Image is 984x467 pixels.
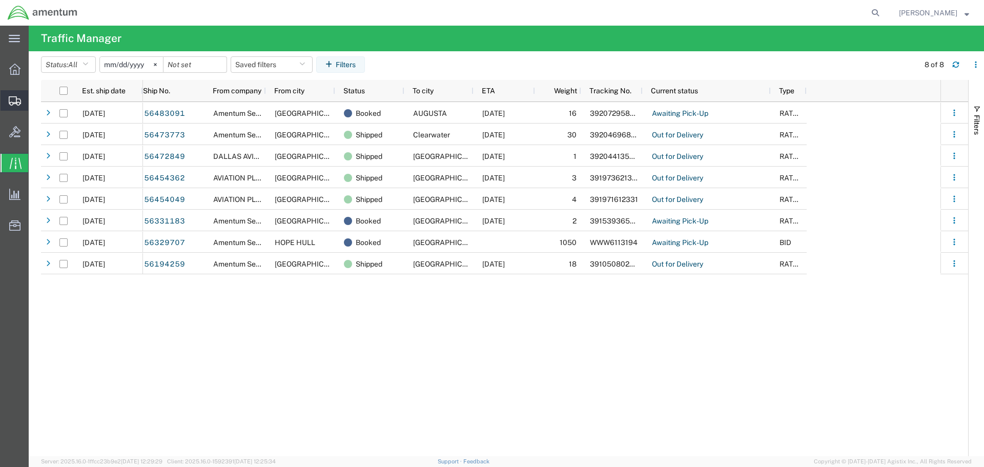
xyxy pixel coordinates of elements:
[572,195,577,204] span: 4
[651,256,704,273] a: Out for Delivery
[651,192,704,208] a: Out for Delivery
[234,458,276,464] span: [DATE] 12:25:34
[275,131,348,139] span: Fort Belvoir
[316,56,365,73] button: Filters
[275,217,348,225] span: Rapid City
[590,260,643,268] span: 391050802399
[463,458,489,464] a: Feedback
[275,260,348,268] span: Fort Belvoir
[780,238,791,247] span: BID
[213,87,261,95] span: From company
[780,195,803,204] span: RATED
[413,217,486,225] span: Fort Belvoir
[780,260,803,268] span: RATED
[356,146,382,167] span: Shipped
[572,174,577,182] span: 3
[356,232,381,253] span: Booked
[143,170,186,187] a: 56454362
[651,170,704,187] a: Out for Delivery
[213,109,290,117] span: Amentum Services, Inc.
[413,109,447,117] span: AUGUSTA
[143,192,186,208] a: 56454049
[780,174,803,182] span: RATED
[482,174,505,182] span: 08/13/2025
[651,213,709,230] a: Awaiting Pick-Up
[567,131,577,139] span: 30
[82,87,126,95] span: Est. ship date
[413,174,486,182] span: Fort Belvoir
[569,260,577,268] span: 18
[356,124,382,146] span: Shipped
[275,195,348,204] span: MIAMI
[780,131,803,139] span: RATED
[413,87,434,95] span: To city
[413,131,450,139] span: Clearwater
[213,238,290,247] span: Amentum Services, Inc.
[413,195,486,204] span: Fort Belvoir
[590,217,643,225] span: 391539365837
[143,213,186,230] a: 56331183
[274,87,304,95] span: From city
[163,57,227,72] input: Not set
[143,256,186,273] a: 56194259
[231,56,313,73] button: Saved filters
[83,109,105,117] span: 08/13/2025
[143,127,186,144] a: 56473773
[560,238,577,247] span: 1050
[438,458,463,464] a: Support
[814,457,972,466] span: Copyright © [DATE]-[DATE] Agistix Inc., All Rights Reserved
[143,106,186,122] a: 56483091
[651,106,709,122] a: Awaiting Pick-Up
[83,131,105,139] span: 08/12/2025
[356,167,382,189] span: Shipped
[68,60,77,69] span: All
[590,152,643,160] span: 392044135749
[590,131,645,139] span: 392046968859
[213,195,280,204] span: AVIATION PLUS INC
[651,149,704,165] a: Out for Delivery
[83,238,105,247] span: 07/30/2025
[482,260,505,268] span: 07/18/2025
[83,260,105,268] span: 07/15/2025
[83,195,105,204] span: 08/11/2025
[41,56,96,73] button: Status:All
[343,87,365,95] span: Status
[482,109,505,117] span: 08/19/2025
[356,189,382,210] span: Shipped
[780,152,803,160] span: RATED
[213,174,280,182] span: AVIATION PLUS INC
[973,115,981,135] span: Filters
[121,458,162,464] span: [DATE] 12:29:29
[482,152,505,160] span: 08/13/2025
[413,152,486,160] span: Fort Belvoir
[275,238,315,247] span: HOPE HULL
[356,253,382,275] span: Shipped
[83,217,105,225] span: 07/29/2025
[780,109,803,117] span: RATED
[590,195,638,204] span: 391971612331
[356,210,381,232] span: Booked
[651,235,709,251] a: Awaiting Pick-Up
[651,87,698,95] span: Current status
[898,7,970,19] button: [PERSON_NAME]
[213,217,290,225] span: Amentum Services, Inc.
[213,260,290,268] span: Amentum Services, Inc.
[41,26,121,51] h4: Traffic Manager
[899,7,957,18] span: Bobby Allison
[167,458,276,464] span: Client: 2025.16.0-1592391
[143,149,186,165] a: 56472849
[413,238,486,247] span: Fort Belvoir
[275,174,348,182] span: MIAMI
[356,103,381,124] span: Booked
[41,458,162,464] span: Server: 2025.16.0-1ffcc23b9e2
[779,87,794,95] span: Type
[413,260,486,268] span: ATLANTA
[780,217,803,225] span: RATED
[589,87,631,95] span: Tracking No.
[143,87,170,95] span: Ship No.
[7,5,78,21] img: logo
[569,109,577,117] span: 16
[590,109,643,117] span: 392072958260
[275,152,348,160] span: ARLINGTON
[925,59,944,70] div: 8 of 8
